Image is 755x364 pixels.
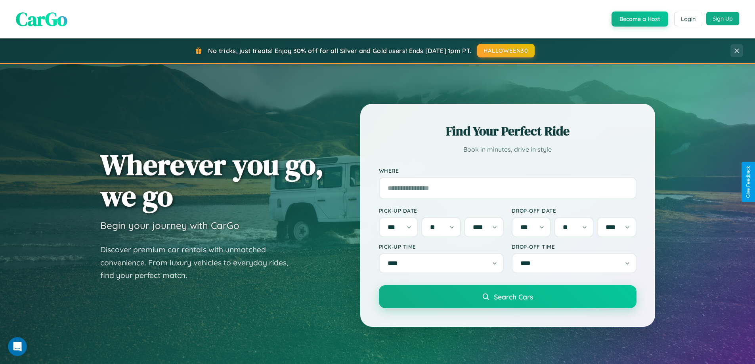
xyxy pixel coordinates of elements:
button: HALLOWEEN30 [477,44,535,57]
button: Sign Up [706,12,739,25]
label: Drop-off Time [512,243,636,250]
span: CarGo [16,6,67,32]
iframe: Intercom live chat [8,337,27,356]
span: No tricks, just treats! Enjoy 30% off for all Silver and Gold users! Ends [DATE] 1pm PT. [208,47,471,55]
label: Pick-up Date [379,207,504,214]
p: Book in minutes, drive in style [379,144,636,155]
label: Pick-up Time [379,243,504,250]
label: Where [379,167,636,174]
h1: Wherever you go, we go [100,149,324,212]
h3: Begin your journey with CarGo [100,219,239,231]
p: Discover premium car rentals with unmatched convenience. From luxury vehicles to everyday rides, ... [100,243,298,282]
h2: Find Your Perfect Ride [379,122,636,140]
label: Drop-off Date [512,207,636,214]
span: Search Cars [494,292,533,301]
button: Login [674,12,702,26]
div: Give Feedback [745,166,751,198]
button: Search Cars [379,285,636,308]
button: Become a Host [612,11,668,27]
